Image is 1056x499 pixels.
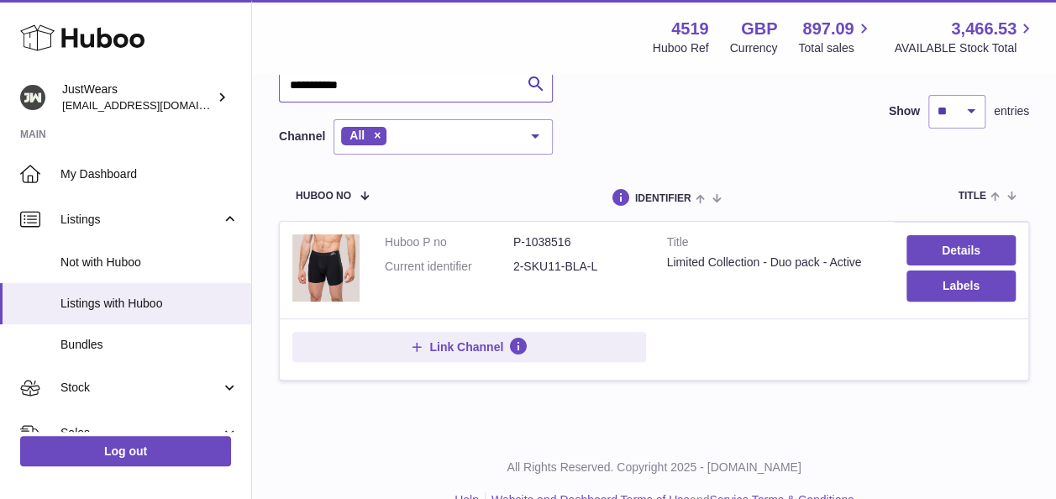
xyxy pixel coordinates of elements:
[60,166,239,182] span: My Dashboard
[292,234,360,302] img: Limited Collection - Duo pack - Active
[60,425,221,441] span: Sales
[513,234,642,250] dd: P-1038516
[62,98,247,112] span: [EMAIL_ADDRESS][DOMAIN_NAME]
[798,40,873,56] span: Total sales
[296,191,351,202] span: Huboo no
[958,191,985,202] span: title
[385,234,513,250] dt: Huboo P no
[667,234,881,255] strong: Title
[667,255,881,271] div: Limited Collection - Duo pack - Active
[60,337,239,353] span: Bundles
[906,235,1016,265] a: Details
[889,103,920,119] label: Show
[951,18,1017,40] span: 3,466.53
[60,296,239,312] span: Listings with Huboo
[60,255,239,271] span: Not with Huboo
[265,460,1043,475] p: All Rights Reserved. Copyright 2025 - [DOMAIN_NAME]
[906,271,1016,301] button: Labels
[60,380,221,396] span: Stock
[62,81,213,113] div: JustWears
[653,40,709,56] div: Huboo Ref
[279,129,325,144] label: Channel
[635,193,691,204] span: identifier
[894,40,1036,56] span: AVAILABLE Stock Total
[513,259,642,275] dd: 2-SKU11-BLA-L
[385,259,513,275] dt: Current identifier
[429,339,503,355] span: Link Channel
[292,332,646,362] button: Link Channel
[741,18,777,40] strong: GBP
[894,18,1036,56] a: 3,466.53 AVAILABLE Stock Total
[20,436,231,466] a: Log out
[802,18,854,40] span: 897.09
[349,129,365,142] span: All
[798,18,873,56] a: 897.09 Total sales
[671,18,709,40] strong: 4519
[60,212,221,228] span: Listings
[994,103,1029,119] span: entries
[730,40,778,56] div: Currency
[20,85,45,110] img: internalAdmin-4519@internal.huboo.com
